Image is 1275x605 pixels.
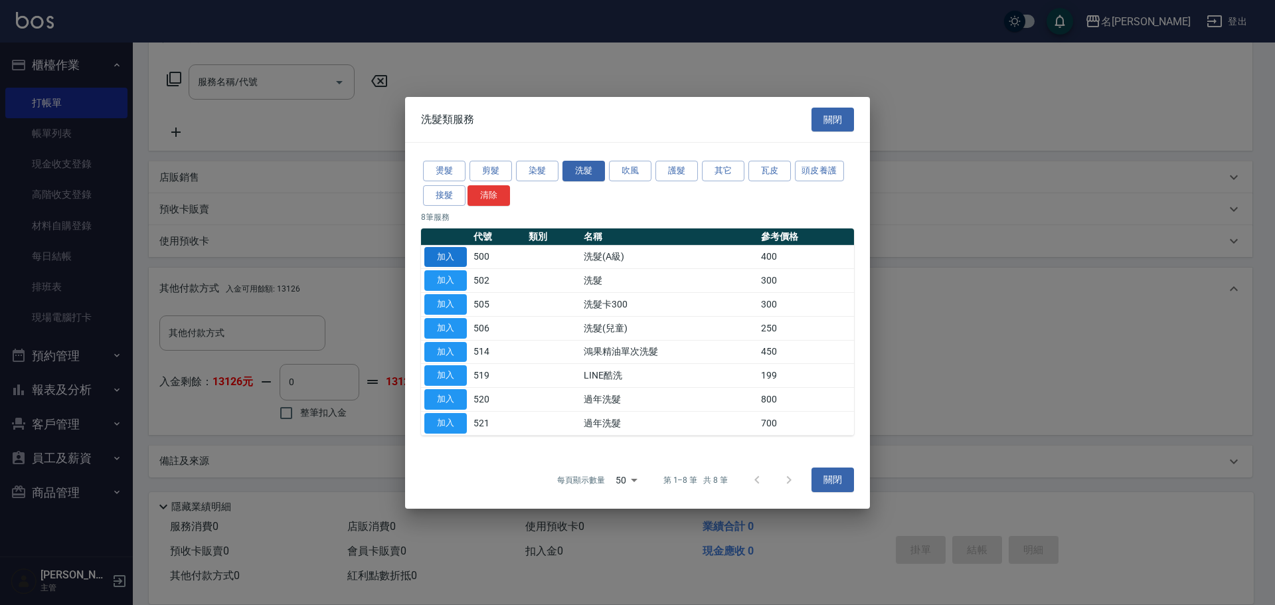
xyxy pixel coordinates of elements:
[424,413,467,434] button: 加入
[758,411,854,435] td: 700
[467,185,510,206] button: 清除
[580,316,758,340] td: 洗髮(兒童)
[421,211,854,222] p: 8 筆服務
[580,340,758,364] td: 鴻果精油單次洗髮
[470,364,525,388] td: 519
[423,185,466,206] button: 接髮
[748,161,791,181] button: 瓦皮
[525,228,580,245] th: 類別
[758,245,854,269] td: 400
[470,292,525,316] td: 505
[470,316,525,340] td: 506
[758,269,854,293] td: 300
[424,318,467,339] button: 加入
[470,269,525,293] td: 502
[758,387,854,411] td: 800
[811,468,854,492] button: 關閉
[580,292,758,316] td: 洗髮卡300
[795,161,844,181] button: 頭皮養護
[516,161,558,181] button: 染髮
[470,387,525,411] td: 520
[424,246,467,267] button: 加入
[424,341,467,362] button: 加入
[580,387,758,411] td: 過年洗髮
[758,340,854,364] td: 450
[421,113,474,126] span: 洗髮類服務
[424,270,467,291] button: 加入
[424,389,467,410] button: 加入
[758,316,854,340] td: 250
[580,245,758,269] td: 洗髮(A級)
[470,245,525,269] td: 500
[470,340,525,364] td: 514
[580,411,758,435] td: 過年洗髮
[580,364,758,388] td: LINE酷洗
[609,161,651,181] button: 吹風
[424,294,467,315] button: 加入
[655,161,698,181] button: 護髮
[758,292,854,316] td: 300
[423,161,466,181] button: 燙髮
[580,269,758,293] td: 洗髮
[470,228,525,245] th: 代號
[469,161,512,181] button: 剪髮
[562,161,605,181] button: 洗髮
[811,107,854,131] button: 關閉
[663,474,728,486] p: 第 1–8 筆 共 8 筆
[580,228,758,245] th: 名稱
[758,364,854,388] td: 199
[702,161,744,181] button: 其它
[557,474,605,486] p: 每頁顯示數量
[758,228,854,245] th: 參考價格
[470,411,525,435] td: 521
[424,365,467,386] button: 加入
[610,462,642,497] div: 50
